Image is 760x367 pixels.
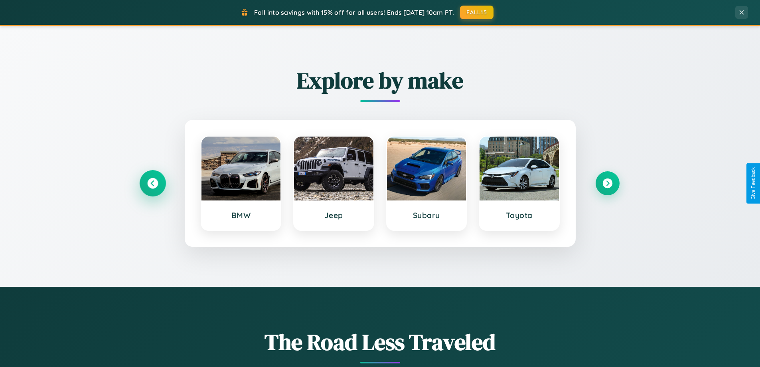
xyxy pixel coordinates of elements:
[302,210,365,220] h3: Jeep
[141,65,620,96] h2: Explore by make
[395,210,458,220] h3: Subaru
[460,6,494,19] button: FALL15
[488,210,551,220] h3: Toyota
[141,327,620,357] h1: The Road Less Traveled
[750,167,756,200] div: Give Feedback
[254,8,454,16] span: Fall into savings with 15% off for all users! Ends [DATE] 10am PT.
[209,210,273,220] h3: BMW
